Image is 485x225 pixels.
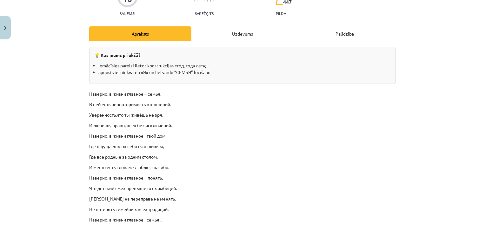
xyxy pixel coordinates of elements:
p: Наверно, в жизни главное – семья. [89,84,396,97]
li: apgūsi vietniekvārdu «Я» un lietvārdu “СЕМЬЯ” locīšanu. [98,69,391,76]
p: Уверенность,что ты живёшь не зря, [89,112,396,118]
p: Наверно, в жизни главное - твой дом, [89,133,396,139]
p: И место есть cловам - люблю, спасибо. [89,164,396,171]
strong: 💡 Kas mums priekšā? [94,52,140,58]
p: [PERSON_NAME] на переправе не менять. [89,195,396,202]
p: Sarežģīts [195,11,214,16]
p: Не потерять семейных всех традиций. [89,206,396,213]
div: Uzdevums [191,26,294,41]
p: Наверно, в жизни главное - семья... [89,216,396,223]
p: Где ощущаешь ты себя счастливым, [89,143,396,150]
p: pilda [276,11,286,16]
img: icon-close-lesson-0947bae3869378f0d4975bcd49f059093ad1ed9edebbc8119c70593378902aed.svg [4,26,7,30]
li: iemācīsies pareizi lietot konstrukcijas «год, года лет»; [98,62,391,69]
p: В ней есть неповторимость отношений. [89,101,396,108]
p: Наверно, в жизни главное – понять, [89,174,396,181]
div: Apraksts [89,26,191,41]
p: И любишь, право, всех без исключений. [89,122,396,129]
p: Где все родные за одним столом, [89,153,396,160]
p: Saņemsi [117,11,138,16]
p: Что детский смех превыше всех амбиций. [89,185,396,192]
div: Palīdzība [294,26,396,41]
